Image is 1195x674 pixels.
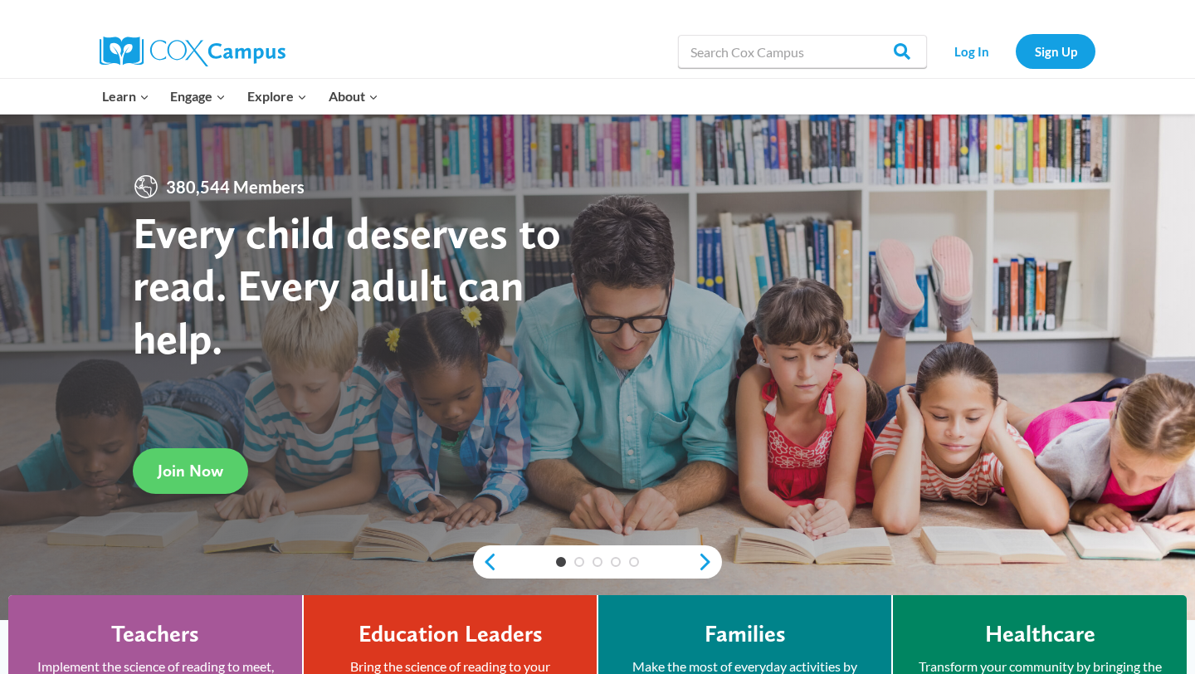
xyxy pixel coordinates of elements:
a: 4 [611,557,621,567]
a: Sign Up [1016,34,1095,68]
span: 380,544 Members [159,173,311,200]
nav: Primary Navigation [91,79,388,114]
nav: Secondary Navigation [935,34,1095,68]
a: 3 [593,557,602,567]
span: Join Now [158,461,223,481]
a: 5 [629,557,639,567]
div: content slider buttons [473,545,722,579]
h4: Healthcare [985,620,1095,648]
span: Engage [170,85,226,107]
h4: Education Leaders [358,620,543,648]
span: Learn [102,85,149,107]
a: 1 [556,557,566,567]
a: Join Now [133,448,248,494]
input: Search Cox Campus [678,35,927,68]
span: About [329,85,378,107]
a: previous [473,552,498,572]
img: Cox Campus [100,37,285,66]
span: Explore [247,85,307,107]
a: next [697,552,722,572]
a: 2 [574,557,584,567]
h4: Families [705,620,786,648]
h4: Teachers [111,620,199,648]
strong: Every child deserves to read. Every adult can help. [133,206,561,364]
a: Log In [935,34,1007,68]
